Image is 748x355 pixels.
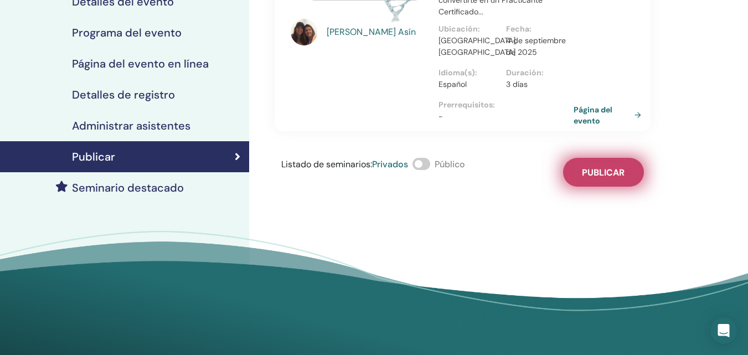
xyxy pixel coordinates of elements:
font: Página del evento en línea [72,56,209,71]
font: Detalles de registro [72,88,175,102]
font: [GEOGRAPHIC_DATA], [GEOGRAPHIC_DATA] [439,35,517,57]
font: Público [435,158,465,170]
font: Español [439,79,467,89]
font: Privados [372,158,408,170]
font: Administrar asistentes [72,119,190,133]
font: Prerrequisitos [439,100,493,110]
font: : [370,158,372,170]
font: Página del evento [574,105,612,126]
button: Publicar [563,158,644,187]
font: [PERSON_NAME] [327,26,396,38]
font: 3 días [506,79,528,89]
img: default.jpg [291,19,317,45]
font: Duración [506,68,541,78]
font: Asín [398,26,416,38]
font: Idioma(s) [439,68,475,78]
font: Programa del evento [72,25,182,40]
font: : [541,68,544,78]
font: : [478,24,480,34]
font: : [529,24,532,34]
font: Listado de seminarios [281,158,370,170]
a: Página del evento [574,104,646,126]
font: Fecha [506,24,529,34]
a: [PERSON_NAME] Asín [327,25,427,39]
font: Seminario destacado [72,181,184,195]
font: Publicar [582,167,625,178]
font: Ubicación [439,24,478,34]
font: : [493,100,495,110]
font: 4 de septiembre de 2025 [506,35,566,57]
font: - [439,111,443,121]
font: : [475,68,477,78]
div: Abrir Intercom Messenger [710,317,737,344]
font: Publicar [72,150,115,164]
